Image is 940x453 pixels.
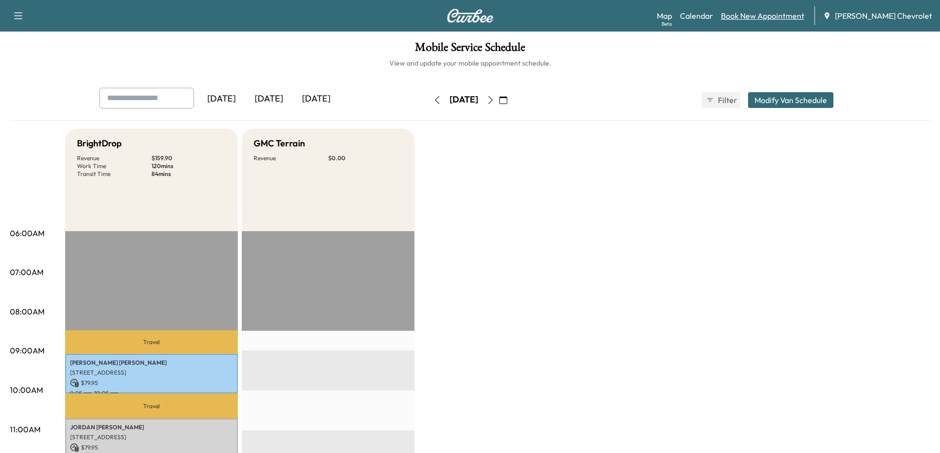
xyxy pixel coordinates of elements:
h5: GMC Terrain [254,137,305,150]
div: [DATE] [293,88,340,110]
button: Modify Van Schedule [748,92,833,108]
p: 06:00AM [10,227,44,239]
img: Curbee Logo [447,9,494,23]
p: $ 79.95 [70,379,233,387]
div: [DATE] [450,94,478,106]
p: Work Time [77,162,151,170]
p: 10:00AM [10,384,43,396]
p: $ 159.90 [151,154,226,162]
div: Beta [662,20,672,28]
a: MapBeta [657,10,672,22]
div: [DATE] [245,88,293,110]
p: 11:00AM [10,423,40,435]
p: [STREET_ADDRESS] [70,433,233,441]
a: Book New Appointment [721,10,804,22]
a: Calendar [680,10,713,22]
h1: Mobile Service Schedule [10,41,930,58]
p: Transit Time [77,170,151,178]
p: Travel [65,330,238,353]
h5: BrightDrop [77,137,122,150]
p: 07:00AM [10,266,43,278]
p: Travel [65,393,238,418]
div: [DATE] [198,88,245,110]
h6: View and update your mobile appointment schedule. [10,58,930,68]
span: Filter [718,94,736,106]
p: 09:00AM [10,345,44,356]
span: [PERSON_NAME] Chevrolet [835,10,932,22]
p: 9:05 am - 10:05 am [70,389,233,397]
button: Filter [702,92,740,108]
p: [PERSON_NAME] [PERSON_NAME] [70,359,233,367]
p: $ 0.00 [328,154,403,162]
p: JORDAN [PERSON_NAME] [70,423,233,431]
p: $ 79.95 [70,443,233,452]
p: [STREET_ADDRESS] [70,369,233,377]
p: Revenue [77,154,151,162]
p: Revenue [254,154,328,162]
p: 120 mins [151,162,226,170]
p: 84 mins [151,170,226,178]
p: 08:00AM [10,306,44,317]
